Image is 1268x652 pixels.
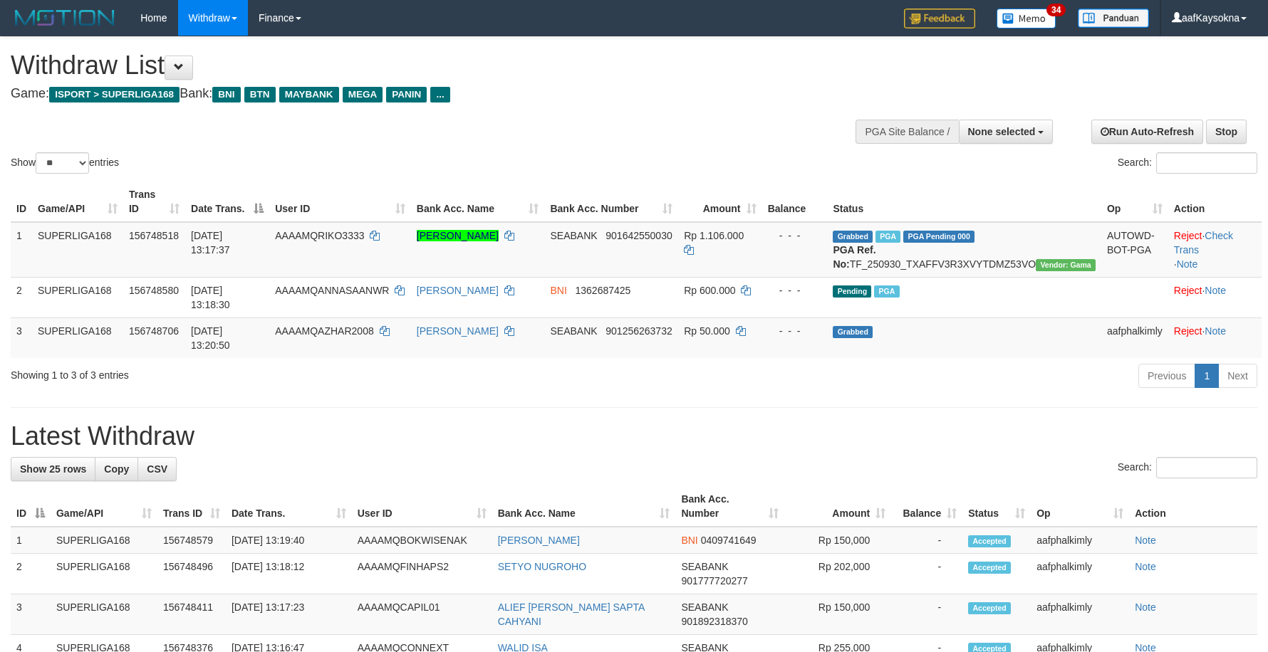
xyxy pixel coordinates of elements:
[681,561,728,572] span: SEABANK
[226,486,352,527] th: Date Trans.: activate to sort column ascending
[550,230,597,241] span: SEABANK
[36,152,89,174] select: Showentries
[226,594,352,635] td: [DATE] 13:17:23
[701,535,757,546] span: Copy 0409741649 to clipboard
[32,182,123,222] th: Game/API: activate to sort column ascending
[11,87,831,101] h4: Game: Bank:
[1135,601,1156,613] a: Note
[352,554,492,594] td: AAAAMQFINHAPS2
[11,527,51,554] td: 1
[891,594,962,635] td: -
[157,594,226,635] td: 156748411
[137,457,177,481] a: CSV
[430,87,449,102] span: ...
[1118,457,1257,478] label: Search:
[386,87,427,102] span: PANIN
[275,285,389,296] span: AAAAMQANNASAANWR
[51,594,157,635] td: SUPERLIGA168
[129,285,179,296] span: 156748580
[104,463,129,475] span: Copy
[352,486,492,527] th: User ID: activate to sort column ascending
[1135,561,1156,572] a: Note
[1031,594,1129,635] td: aafphalkimly
[968,562,1011,574] span: Accepted
[827,222,1101,278] td: TF_250930_TXAFFV3R3XVYTDMZ53VO
[968,126,1036,137] span: None selected
[833,231,873,243] span: Grabbed
[1168,317,1262,358] td: ·
[575,285,630,296] span: Copy 1362687425 to clipboard
[968,602,1011,614] span: Accepted
[875,231,900,243] span: Marked by aafsengchandara
[11,51,831,80] h1: Withdraw List
[32,317,123,358] td: SUPERLIGA168
[185,182,269,222] th: Date Trans.: activate to sort column descending
[1174,285,1202,296] a: Reject
[11,422,1257,451] h1: Latest Withdraw
[784,594,891,635] td: Rp 150,000
[959,120,1054,144] button: None selected
[1218,364,1257,388] a: Next
[1031,527,1129,554] td: aafphalkimly
[51,527,157,554] td: SUPERLIGA168
[1101,182,1168,222] th: Op: activate to sort column ascending
[762,182,828,222] th: Balance
[226,554,352,594] td: [DATE] 13:18:12
[833,326,873,338] span: Grabbed
[498,561,586,572] a: SETYO NUGROHO
[968,535,1011,547] span: Accepted
[11,457,95,481] a: Show 25 rows
[962,486,1031,527] th: Status: activate to sort column ascending
[768,324,822,338] div: - - -
[129,230,179,241] span: 156748518
[827,182,1101,222] th: Status
[49,87,180,102] span: ISPORT > SUPERLIGA168
[147,463,167,475] span: CSV
[550,325,597,337] span: SEABANK
[684,230,744,241] span: Rp 1.106.000
[784,486,891,527] th: Amount: activate to sort column ascending
[1168,222,1262,278] td: · ·
[903,231,975,243] span: PGA Pending
[606,325,672,337] span: Copy 901256263732 to clipboard
[1138,364,1195,388] a: Previous
[492,486,676,527] th: Bank Acc. Name: activate to sort column ascending
[684,285,735,296] span: Rp 600.000
[417,325,499,337] a: [PERSON_NAME]
[675,486,784,527] th: Bank Acc. Number: activate to sort column ascending
[411,182,545,222] th: Bank Acc. Name: activate to sort column ascending
[1205,325,1226,337] a: Note
[833,285,871,298] span: Pending
[1135,535,1156,546] a: Note
[1078,9,1149,28] img: panduan.png
[11,486,51,527] th: ID: activate to sort column descending
[874,285,899,298] span: Marked by aafsoycanthlai
[498,601,645,627] a: ALIEF [PERSON_NAME] SAPTA CAHYANI
[51,486,157,527] th: Game/API: activate to sort column ascending
[1174,325,1202,337] a: Reject
[768,228,822,243] div: - - -
[269,182,411,222] th: User ID: activate to sort column ascending
[11,362,518,382] div: Showing 1 to 3 of 3 entries
[1206,120,1247,144] a: Stop
[891,527,962,554] td: -
[11,182,32,222] th: ID
[11,317,32,358] td: 3
[891,554,962,594] td: -
[191,230,230,256] span: [DATE] 13:17:37
[1036,259,1096,271] span: Vendor URL: https://trx31.1velocity.biz
[11,222,32,278] td: 1
[226,527,352,554] td: [DATE] 13:19:40
[833,244,875,270] b: PGA Ref. No:
[1031,486,1129,527] th: Op: activate to sort column ascending
[606,230,672,241] span: Copy 901642550030 to clipboard
[51,554,157,594] td: SUPERLIGA168
[11,594,51,635] td: 3
[1177,258,1198,270] a: Note
[1118,152,1257,174] label: Search:
[891,486,962,527] th: Balance: activate to sort column ascending
[157,554,226,594] td: 156748496
[11,554,51,594] td: 2
[678,182,762,222] th: Amount: activate to sort column ascending
[1046,4,1066,16] span: 34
